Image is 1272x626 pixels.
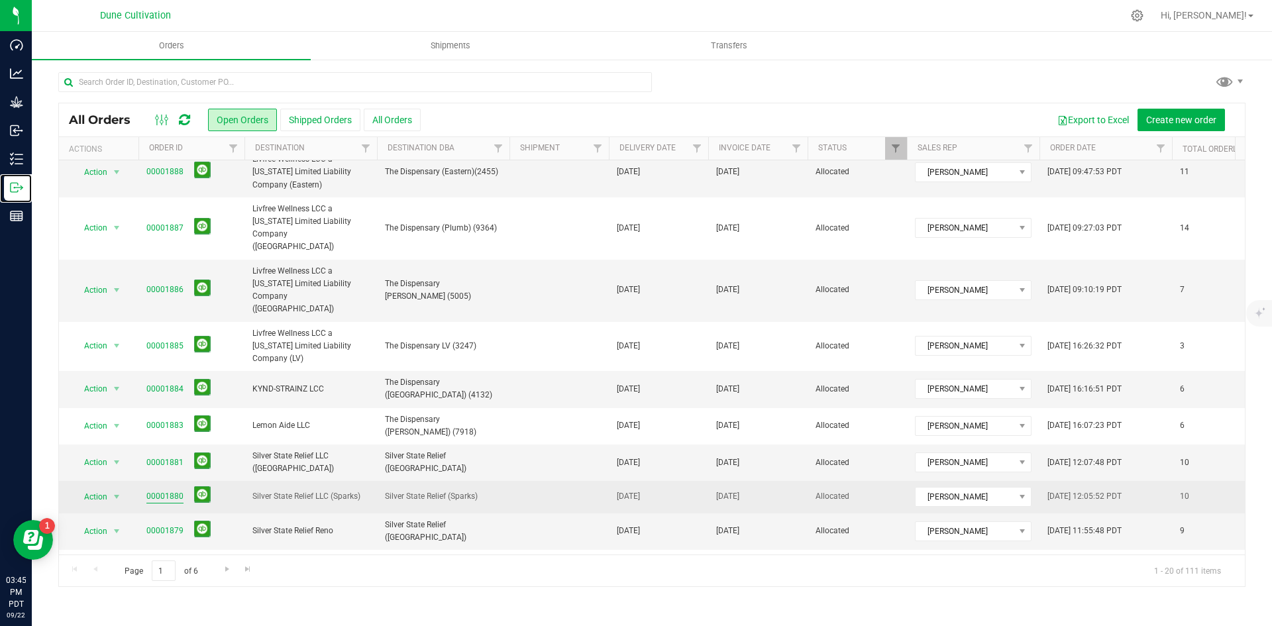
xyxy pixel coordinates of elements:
[1047,383,1122,395] span: [DATE] 16:16:51 PDT
[1018,137,1039,160] a: Filter
[385,278,502,303] span: The Dispensary [PERSON_NAME] (5005)
[149,143,183,152] a: Order ID
[72,163,108,182] span: Action
[1138,109,1225,131] button: Create new order
[252,265,369,316] span: Livfree Wellness LCC a [US_STATE] Limited Liability Company ([GEOGRAPHIC_DATA])
[252,525,369,537] span: Silver State Relief Reno
[252,490,369,503] span: Silver State Relief LLC (Sparks)
[10,67,23,80] inline-svg: Analytics
[238,560,258,578] a: Go to the last page
[590,32,869,60] a: Transfers
[716,383,739,395] span: [DATE]
[816,419,899,432] span: Allocated
[69,113,144,127] span: All Orders
[252,327,369,366] span: Livfree Wellness LCC a [US_STATE] Limited Liability Company (LV)
[6,574,26,610] p: 03:45 PM PDT
[146,340,184,352] a: 00001885
[72,417,108,435] span: Action
[1180,284,1185,296] span: 7
[100,10,171,21] span: Dune Cultivation
[916,163,1014,182] span: [PERSON_NAME]
[388,143,454,152] a: Destination DBA
[617,525,640,537] span: [DATE]
[1049,109,1138,131] button: Export to Excel
[816,340,899,352] span: Allocated
[109,488,125,506] span: select
[716,284,739,296] span: [DATE]
[816,383,899,395] span: Allocated
[716,419,739,432] span: [DATE]
[72,488,108,506] span: Action
[1047,490,1122,503] span: [DATE] 12:05:52 PDT
[1161,10,1247,21] span: Hi, [PERSON_NAME]!
[716,340,739,352] span: [DATE]
[1129,9,1145,22] div: Manage settings
[520,143,560,152] a: Shipment
[916,417,1014,435] span: [PERSON_NAME]
[146,166,184,178] a: 00001888
[141,40,202,52] span: Orders
[1050,143,1096,152] a: Order Date
[818,143,847,152] a: Status
[1180,166,1189,178] span: 11
[146,419,184,432] a: 00001883
[146,383,184,395] a: 00001884
[816,490,899,503] span: Allocated
[918,143,957,152] a: Sales Rep
[109,219,125,237] span: select
[69,144,133,154] div: Actions
[916,488,1014,506] span: [PERSON_NAME]
[916,380,1014,398] span: [PERSON_NAME]
[1183,144,1254,154] a: Total Orderlines
[617,340,640,352] span: [DATE]
[385,413,502,439] span: The Dispensary ([PERSON_NAME]) (7918)
[146,490,184,503] a: 00001880
[252,153,369,191] span: Livfree Wellness LCC a [US_STATE] Limited Liability Company (Eastern)
[10,152,23,166] inline-svg: Inventory
[10,38,23,52] inline-svg: Dashboard
[13,520,53,560] iframe: Resource center
[146,456,184,469] a: 00001881
[816,166,899,178] span: Allocated
[617,456,640,469] span: [DATE]
[385,450,502,475] span: Silver State Relief ([GEOGRAPHIC_DATA])
[716,166,739,178] span: [DATE]
[72,337,108,355] span: Action
[716,222,739,235] span: [DATE]
[109,281,125,299] span: select
[72,380,108,398] span: Action
[413,40,488,52] span: Shipments
[255,143,305,152] a: Destination
[1143,560,1232,580] span: 1 - 20 of 111 items
[916,219,1014,237] span: [PERSON_NAME]
[1047,419,1122,432] span: [DATE] 16:07:23 PDT
[617,490,640,503] span: [DATE]
[617,166,640,178] span: [DATE]
[10,124,23,137] inline-svg: Inbound
[885,137,907,160] a: Filter
[72,453,108,472] span: Action
[385,519,502,544] span: Silver State Relief ([GEOGRAPHIC_DATA])
[619,143,676,152] a: Delivery Date
[113,560,209,581] span: Page of 6
[252,450,369,475] span: Silver State Relief LLC ([GEOGRAPHIC_DATA])
[10,181,23,194] inline-svg: Outbound
[1180,456,1189,469] span: 10
[208,109,277,131] button: Open Orders
[109,522,125,541] span: select
[693,40,765,52] span: Transfers
[72,281,108,299] span: Action
[716,456,739,469] span: [DATE]
[916,522,1014,541] span: [PERSON_NAME]
[1047,284,1122,296] span: [DATE] 09:10:19 PDT
[311,32,590,60] a: Shipments
[786,137,808,160] a: Filter
[146,222,184,235] a: 00001887
[385,376,502,401] span: The Dispensary ([GEOGRAPHIC_DATA]) (4132)
[152,560,176,581] input: 1
[355,137,377,160] a: Filter
[72,522,108,541] span: Action
[109,417,125,435] span: select
[385,222,502,235] span: The Dispensary (Plumb) (9364)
